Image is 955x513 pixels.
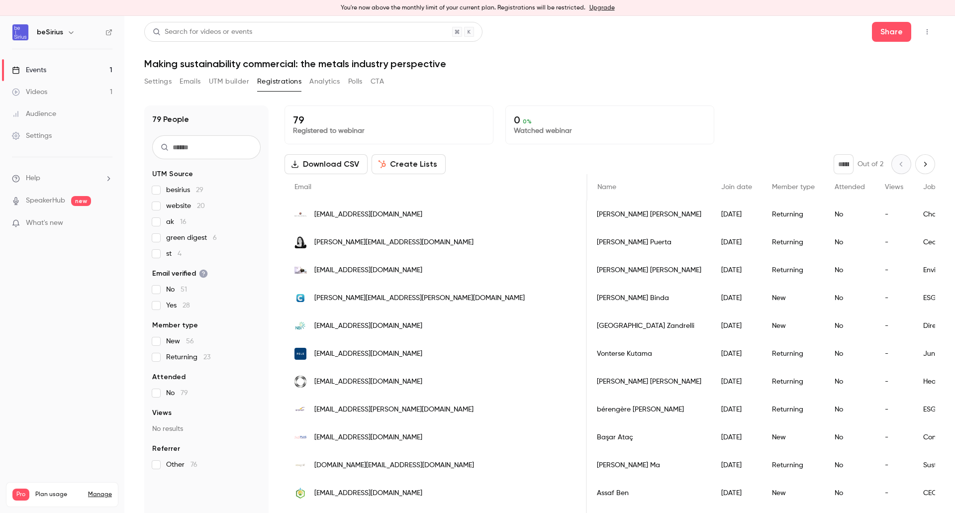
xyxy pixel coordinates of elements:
p: 0 [514,114,706,126]
div: [PERSON_NAME] [PERSON_NAME] [587,256,711,284]
span: Pro [12,489,29,501]
span: Attended [152,372,186,382]
button: Settings [144,74,172,90]
div: [PERSON_NAME] [PERSON_NAME] [587,201,711,228]
h1: 79 People [152,113,189,125]
div: [DATE] [711,368,762,396]
div: - [875,423,913,451]
span: [EMAIL_ADDRESS][DOMAIN_NAME] [314,349,422,359]
div: Events [12,65,46,75]
p: Registered to webinar [293,126,485,136]
img: vivianpuerta.com [294,236,306,248]
div: Returning [762,340,825,368]
div: Search for videos or events [153,27,252,37]
button: Next page [915,154,935,174]
img: oli-world.com [294,267,306,274]
p: No results [152,424,261,434]
div: No [825,228,875,256]
span: 76 [191,461,197,468]
div: - [875,201,913,228]
span: 51 [181,286,187,293]
button: Registrations [257,74,301,90]
div: Audience [12,109,56,119]
img: eramet.com [294,404,306,415]
span: Views [152,408,172,418]
div: [PERSON_NAME] Binda [587,284,711,312]
div: [DATE] [711,228,762,256]
span: 28 [183,302,190,309]
span: [EMAIL_ADDRESS][DOMAIN_NAME] [314,488,422,499]
div: Returning [762,201,825,228]
span: 79 [181,390,188,397]
span: [PERSON_NAME][EMAIL_ADDRESS][DOMAIN_NAME] [314,237,474,248]
div: No [825,479,875,507]
span: Plan usage [35,491,82,499]
div: No [825,340,875,368]
img: creditasgroup.com [294,292,306,304]
p: Out of 2 [858,159,883,169]
div: New [762,284,825,312]
div: Returning [762,228,825,256]
img: beSirius [12,24,28,40]
span: besirius [166,185,203,195]
div: Başar Ataç [587,423,711,451]
span: New [166,336,194,346]
span: Attended [835,184,865,191]
span: Member type [772,184,815,191]
div: Returning [762,451,825,479]
div: Vonterse Kutama [587,340,711,368]
h6: beSirius [37,27,63,37]
div: - [875,312,913,340]
div: - [875,451,913,479]
button: CTA [371,74,384,90]
div: [DATE] [711,312,762,340]
span: [EMAIL_ADDRESS][DOMAIN_NAME] [314,209,422,220]
div: bérengère [PERSON_NAME] [587,396,711,423]
span: new [71,196,91,206]
li: help-dropdown-opener [12,173,112,184]
span: 4 [178,250,182,257]
span: 56 [186,338,194,345]
div: [DATE] [711,451,762,479]
span: UTM Source [152,169,193,179]
span: 20 [197,203,205,209]
div: New [762,479,825,507]
img: greeneum.net [294,487,306,499]
div: Returning [762,396,825,423]
img: outokumpu.com [294,376,306,388]
div: - [875,228,913,256]
div: [DATE] [711,479,762,507]
span: [EMAIL_ADDRESS][DOMAIN_NAME] [314,377,422,387]
a: Manage [88,491,112,499]
span: ak [166,217,187,227]
span: Join date [721,184,752,191]
img: peleenergygroup.com [294,348,306,360]
span: Referrer [152,444,180,454]
button: Polls [348,74,363,90]
div: [DATE] [711,284,762,312]
div: Returning [762,256,825,284]
button: Share [872,22,911,42]
div: [PERSON_NAME] Ma [587,451,711,479]
div: [DATE] [711,201,762,228]
div: Returning [762,368,825,396]
img: nbi.ie [294,320,306,332]
span: No [166,285,187,295]
span: No [166,388,188,398]
div: No [825,312,875,340]
span: st [166,249,182,259]
div: - [875,396,913,423]
span: Email verified [152,269,208,279]
div: - [875,368,913,396]
span: [EMAIL_ADDRESS][DOMAIN_NAME] [314,321,422,331]
span: website [166,201,205,211]
img: mercuria.com [294,208,306,220]
button: Create Lists [372,154,446,174]
div: - [875,284,913,312]
span: What's new [26,218,63,228]
span: 6 [213,234,217,241]
div: Assaf Ben [587,479,711,507]
div: No [825,423,875,451]
span: [PERSON_NAME][EMAIL_ADDRESS][PERSON_NAME][DOMAIN_NAME] [314,293,525,304]
p: 79 [293,114,485,126]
